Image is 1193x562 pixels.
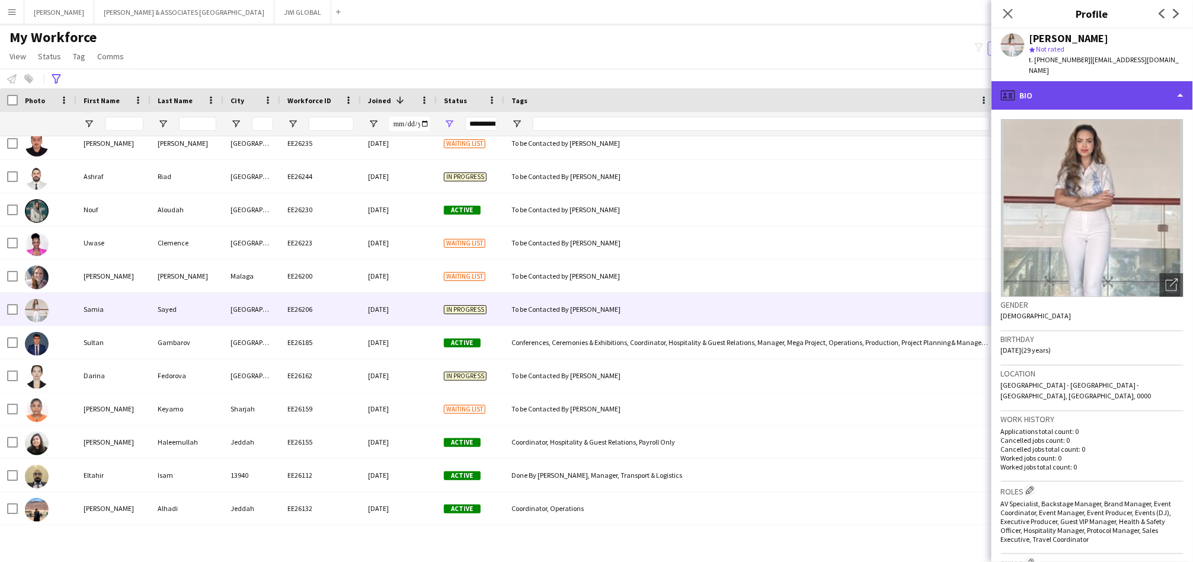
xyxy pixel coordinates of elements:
[151,392,223,425] div: Keyamo
[1001,445,1184,454] p: Cancelled jobs total count: 0
[24,1,94,24] button: [PERSON_NAME]
[76,160,151,193] div: Ashraf
[179,117,216,131] input: Last Name Filter Input
[76,260,151,292] div: [PERSON_NAME]
[444,339,481,347] span: Active
[280,359,361,392] div: EE26162
[361,260,437,292] div: [DATE]
[151,293,223,325] div: Sayed
[444,372,487,381] span: In progress
[361,392,437,425] div: [DATE]
[223,293,280,325] div: [GEOGRAPHIC_DATA]
[76,525,151,558] div: [PERSON_NAME]
[280,193,361,226] div: EE26230
[361,426,437,458] div: [DATE]
[151,359,223,392] div: Fedorova
[511,96,527,105] span: Tags
[361,226,437,259] div: [DATE]
[280,426,361,458] div: EE26155
[361,326,437,359] div: [DATE]
[444,272,485,281] span: Waiting list
[151,492,223,525] div: Alhadi
[1001,414,1184,424] h3: Work history
[25,266,49,289] img: Louise Woodward
[223,260,280,292] div: Malaga
[389,117,430,131] input: Joined Filter Input
[309,117,354,131] input: Workforce ID Filter Input
[1001,381,1152,400] span: [GEOGRAPHIC_DATA] - [GEOGRAPHIC_DATA] - [GEOGRAPHIC_DATA], [GEOGRAPHIC_DATA], 0000
[504,160,997,193] div: To be Contacted By [PERSON_NAME]
[361,193,437,226] div: [DATE]
[504,193,997,226] div: To be Contacted by [PERSON_NAME]
[1001,462,1184,471] p: Worked jobs total count: 0
[25,133,49,157] img: Ahmed Youssef
[368,119,379,129] button: Open Filter Menu
[504,426,997,458] div: Coordinator, Hospitality & Guest Relations, Payroll Only
[68,49,90,64] a: Tag
[1001,484,1184,497] h3: Roles
[105,117,143,131] input: First Name Filter Input
[1160,273,1184,297] div: Open photos pop-in
[223,326,280,359] div: [GEOGRAPHIC_DATA]
[231,119,241,129] button: Open Filter Menu
[5,49,31,64] a: View
[1001,119,1184,297] img: Crew avatar or photo
[223,359,280,392] div: [GEOGRAPHIC_DATA]
[76,293,151,325] div: Samia
[25,365,49,389] img: Darina Fedorova
[9,28,97,46] span: My Workforce
[25,332,49,356] img: Sultan Gambarov
[504,127,997,159] div: To be Contacted by [PERSON_NAME]
[361,359,437,392] div: [DATE]
[76,326,151,359] div: Sultan
[504,326,997,359] div: Conferences, Ceremonies & Exhibitions, Coordinator, Hospitality & Guest Relations, Manager, Mega ...
[504,525,997,558] div: To be Contacted by [PERSON_NAME]
[151,193,223,226] div: Aloudah
[25,398,49,422] img: Kate Keyamo
[444,139,485,148] span: Waiting list
[1037,44,1065,53] span: Not rated
[151,326,223,359] div: Gambarov
[280,392,361,425] div: EE26159
[73,51,85,62] span: Tag
[223,160,280,193] div: [GEOGRAPHIC_DATA]
[280,127,361,159] div: EE26235
[444,504,481,513] span: Active
[33,49,66,64] a: Status
[25,166,49,190] img: Ashraf Riad
[504,260,997,292] div: To be Contacted by [PERSON_NAME]
[25,498,49,522] img: Osama Alhadi
[504,226,997,259] div: To be Contacted By [PERSON_NAME]
[25,299,49,322] img: Samia Sayed
[1029,33,1109,44] div: [PERSON_NAME]
[97,51,124,62] span: Comms
[361,160,437,193] div: [DATE]
[444,438,481,447] span: Active
[231,96,244,105] span: City
[274,1,331,24] button: JWI GLOBAL
[223,525,280,558] div: [GEOGRAPHIC_DATA]
[158,96,193,105] span: Last Name
[1001,436,1184,445] p: Cancelled jobs count: 0
[1001,454,1184,462] p: Worked jobs count: 0
[223,392,280,425] div: Sharjah
[223,492,280,525] div: Jeddah
[504,293,997,325] div: To be Contacted By [PERSON_NAME]
[76,459,151,491] div: Eltahir
[991,6,1193,21] h3: Profile
[280,459,361,491] div: EE26112
[280,525,361,558] div: EE26080
[280,492,361,525] div: EE26132
[151,426,223,458] div: Haleemullah
[223,127,280,159] div: [GEOGRAPHIC_DATA]
[76,226,151,259] div: Uwase
[94,1,274,24] button: [PERSON_NAME] & ASSOCIATES [GEOGRAPHIC_DATA]
[84,119,94,129] button: Open Filter Menu
[9,51,26,62] span: View
[504,459,997,491] div: Done By [PERSON_NAME], Manager, Transport & Logistics
[252,117,273,131] input: City Filter Input
[223,193,280,226] div: [GEOGRAPHIC_DATA]
[368,96,391,105] span: Joined
[25,465,49,488] img: Eltahir Isam
[444,305,487,314] span: In progress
